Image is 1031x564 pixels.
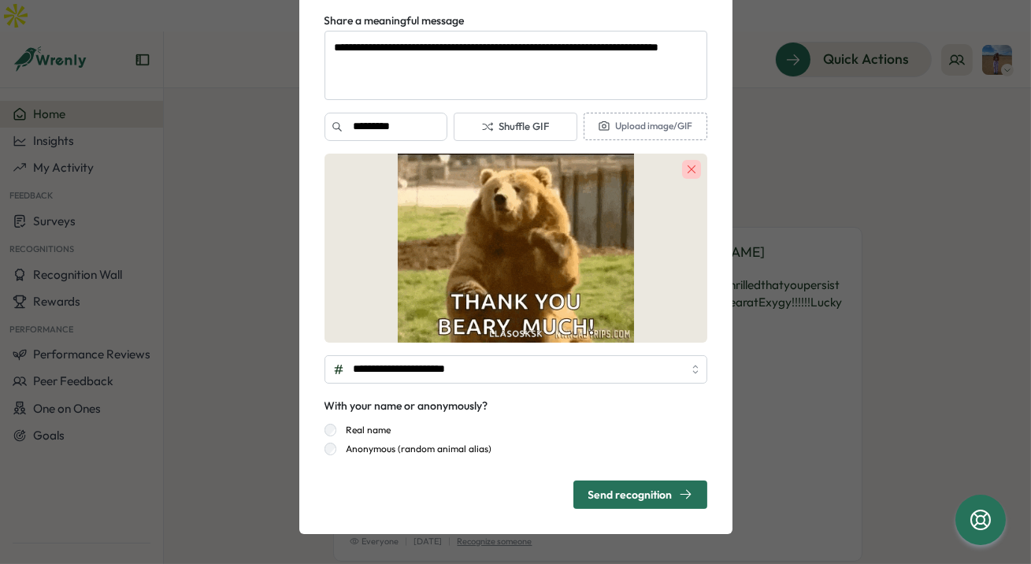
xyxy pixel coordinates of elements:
[325,13,465,30] label: Share a meaningful message
[336,443,491,455] label: Anonymous (random animal alias)
[336,424,391,436] label: Real name
[481,120,549,134] span: Shuffle GIF
[573,481,707,509] button: Send recognition
[588,488,692,501] div: Send recognition
[454,113,577,141] button: Shuffle GIF
[325,398,488,415] div: With your name or anonymously?
[325,154,707,343] img: gif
